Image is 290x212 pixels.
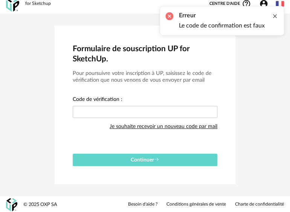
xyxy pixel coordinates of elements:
div: for Sketchup [25,1,51,7]
a: Conditions générales de vente [166,201,226,207]
h2: Erreur [179,12,265,20]
a: Besoin d'aide ? [128,201,157,207]
div: Je souhaite recevoir un nouveau code par mail [110,119,217,134]
a: Charte de confidentialité [235,201,284,207]
li: Le code de confirmation est faux [179,22,265,30]
h2: Formulaire de souscription UP for SketchUp. [73,44,217,64]
h3: Pour poursuivre votre inscription à UP, saisissez le code de vérification que nous venons de vous... [73,70,217,84]
img: OXP [6,198,17,211]
span: Continuer [131,157,159,163]
div: © 2025 OXP SA [23,201,57,208]
label: Code de vérification : [73,97,122,104]
button: Continuer [73,154,217,166]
